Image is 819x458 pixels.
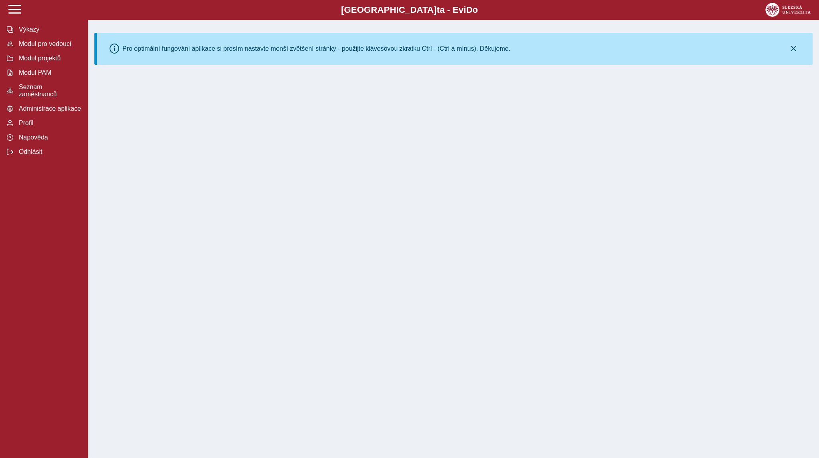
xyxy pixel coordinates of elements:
span: Profil [16,119,81,127]
span: Seznam zaměstnanců [16,84,81,98]
img: logo_web_su.png [765,3,811,17]
span: Odhlásit [16,148,81,155]
span: Modul pro vedoucí [16,40,81,48]
span: Modul projektů [16,55,81,62]
b: [GEOGRAPHIC_DATA] a - Evi [24,5,795,15]
span: Administrace aplikace [16,105,81,112]
span: Výkazy [16,26,81,33]
span: o [473,5,478,15]
span: D [466,5,472,15]
div: Pro optimální fungování aplikace si prosím nastavte menší zvětšení stránky - použijte klávesovou ... [122,45,510,52]
span: t [437,5,439,15]
span: Nápověda [16,134,81,141]
span: Modul PAM [16,69,81,76]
